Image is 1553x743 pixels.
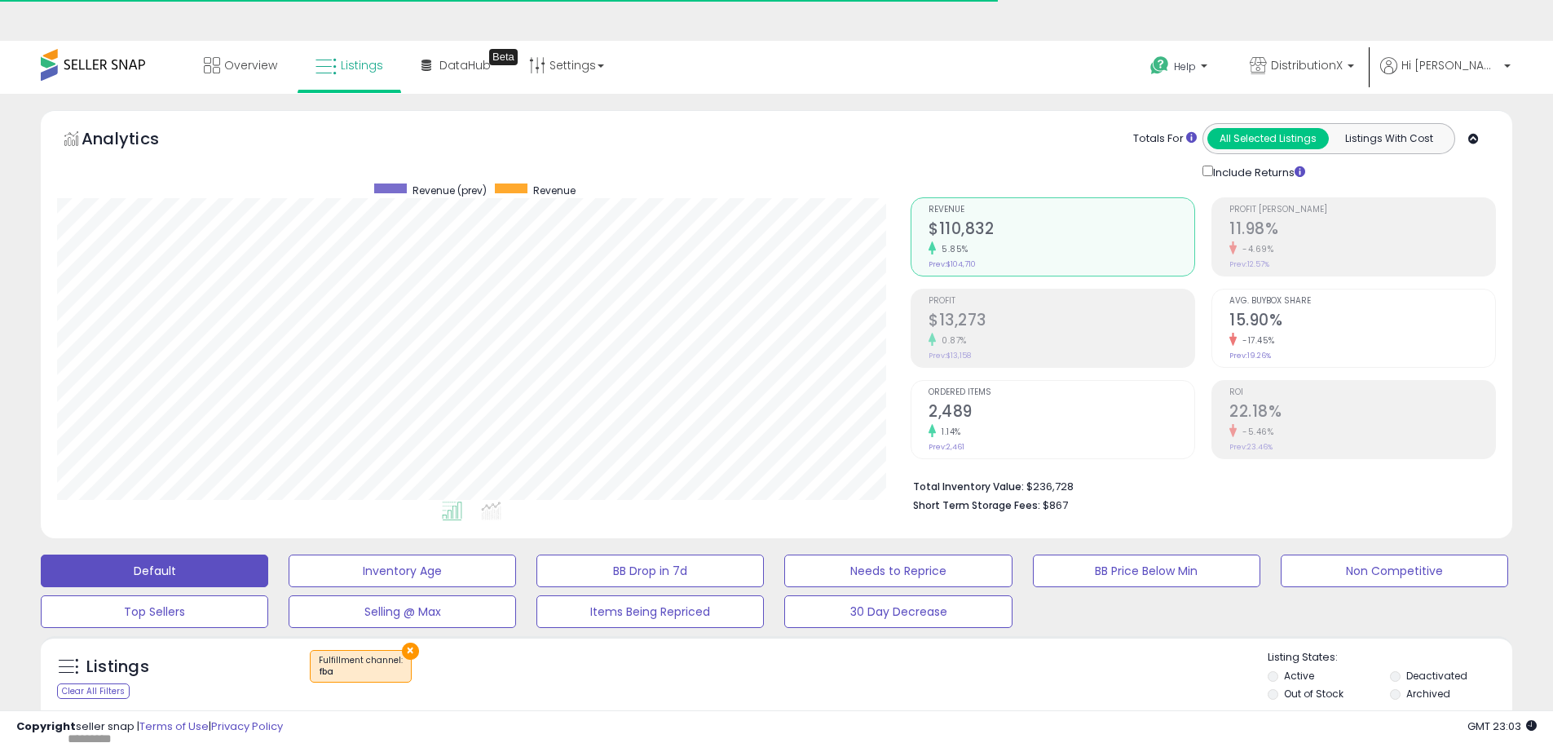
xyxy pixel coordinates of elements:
h5: Analytics [82,127,191,154]
button: BB Price Below Min [1033,555,1260,587]
span: DistributionX [1271,57,1343,73]
small: Prev: $13,158 [929,351,971,360]
small: Prev: 19.26% [1229,351,1271,360]
h2: $110,832 [929,219,1194,241]
small: 0.87% [936,334,967,347]
label: Active [1284,669,1314,683]
small: Prev: 23.46% [1229,442,1273,452]
div: seller snap | | [16,719,283,735]
span: Avg. Buybox Share [1229,297,1495,306]
a: Privacy Policy [211,719,283,734]
div: Totals For [1133,131,1197,147]
span: Ordered Items [929,388,1194,397]
span: Revenue (prev) [413,184,487,197]
h2: 2,489 [929,402,1194,424]
button: Needs to Reprice [784,555,1012,587]
h2: 22.18% [1229,402,1495,424]
button: All Selected Listings [1207,128,1329,149]
b: Total Inventory Value: [913,480,1024,493]
span: Overview [224,57,277,73]
span: Profit [929,297,1194,306]
small: -17.45% [1237,334,1275,347]
label: Deactivated [1406,669,1467,683]
h2: 11.98% [1229,219,1495,241]
span: ROI [1229,388,1495,397]
strong: Copyright [16,719,76,734]
span: DataHub [439,57,491,73]
label: Out of Stock [1284,687,1343,701]
li: $236,728 [913,475,1484,495]
button: 30 Day Decrease [784,595,1012,628]
a: Settings [517,41,616,90]
a: Hi [PERSON_NAME] [1380,57,1511,94]
span: $867 [1043,498,1068,513]
div: Clear All Filters [57,683,130,699]
label: Archived [1406,687,1450,701]
span: Revenue [533,184,576,197]
span: Revenue [929,206,1194,214]
a: Listings [303,41,395,90]
button: × [402,643,419,660]
small: 1.14% [936,426,961,438]
div: fba [319,666,403,678]
button: Listings With Cost [1328,128,1449,149]
small: Prev: 12.57% [1229,259,1269,269]
a: Terms of Use [139,719,209,734]
i: Get Help [1149,55,1170,76]
small: Prev: 2,461 [929,442,964,452]
span: 2025-10-8 23:03 GMT [1467,719,1537,734]
span: Profit [PERSON_NAME] [1229,206,1495,214]
small: 5.85% [936,243,968,255]
span: Help [1174,60,1196,73]
button: Top Sellers [41,595,268,628]
button: Selling @ Max [289,595,516,628]
p: Listing States: [1268,650,1512,666]
button: Default [41,555,268,587]
div: Tooltip anchor [489,49,518,65]
h2: 15.90% [1229,311,1495,333]
b: Short Term Storage Fees: [913,498,1040,512]
button: BB Drop in 7d [536,555,764,587]
span: Listings [341,57,383,73]
a: DataHub [409,41,503,90]
a: Help [1137,43,1224,94]
small: -5.46% [1237,426,1273,438]
div: Include Returns [1190,162,1325,181]
h5: Listings [86,656,149,679]
a: Overview [192,41,289,90]
small: -4.69% [1237,243,1273,255]
button: Items Being Repriced [536,595,764,628]
small: Prev: $104,710 [929,259,976,269]
span: Fulfillment channel : [319,654,403,679]
button: Inventory Age [289,555,516,587]
h2: $13,273 [929,311,1194,333]
button: Non Competitive [1281,555,1508,587]
a: DistributionX [1238,41,1366,94]
span: Hi [PERSON_NAME] [1401,57,1499,73]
